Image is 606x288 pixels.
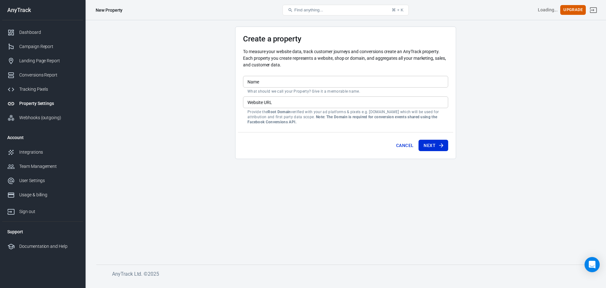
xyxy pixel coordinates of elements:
[96,7,122,13] div: New Property
[243,76,448,88] input: Your Website Name
[2,82,83,96] a: Tracking Pixels
[112,270,585,278] h6: AnyTrack Ltd. © 2025
[282,5,409,15] button: Find anything...⌘ + K
[394,140,416,151] button: Cancel
[243,48,448,68] p: To measure your website data, track customer journeys and conversions create an AnyTrack property...
[19,72,78,78] div: Conversions Report
[419,140,448,151] button: Next
[19,208,78,215] div: Sign out
[586,3,601,18] a: Sign out
[19,43,78,50] div: Campaign Report
[2,96,83,111] a: Property Settings
[247,109,444,125] p: Provide the verified with your ad platforms & pixels e.g. [DOMAIN_NAME] which will be used for at...
[247,89,444,94] p: What should we call your Property? Give it a memorable name.
[243,96,448,108] input: example.com
[585,257,600,272] div: Open Intercom Messenger
[2,174,83,188] a: User Settings
[538,7,558,13] div: Account id: <>
[2,40,83,54] a: Campaign Report
[19,192,78,198] div: Usage & billing
[19,114,78,121] div: Webhooks (outgoing)
[268,110,291,114] strong: Root Domain
[560,5,586,15] button: Upgrade
[392,8,403,12] div: ⌘ + K
[19,243,78,250] div: Documentation and Help
[294,8,323,12] span: Find anything...
[19,163,78,170] div: Team Management
[2,25,83,40] a: Dashboard
[19,86,78,93] div: Tracking Pixels
[2,159,83,174] a: Team Management
[2,7,83,13] div: AnyTrack
[19,29,78,36] div: Dashboard
[2,224,83,239] li: Support
[2,54,83,68] a: Landing Page Report
[2,111,83,125] a: Webhooks (outgoing)
[19,100,78,107] div: Property Settings
[2,202,83,219] a: Sign out
[2,130,83,145] li: Account
[243,34,448,43] h3: Create a property
[247,115,437,124] strong: Note: The Domain is required for conversion events shared using the Facebook Conversions API.
[2,68,83,82] a: Conversions Report
[19,177,78,184] div: User Settings
[19,58,78,64] div: Landing Page Report
[19,149,78,156] div: Integrations
[2,145,83,159] a: Integrations
[2,188,83,202] a: Usage & billing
